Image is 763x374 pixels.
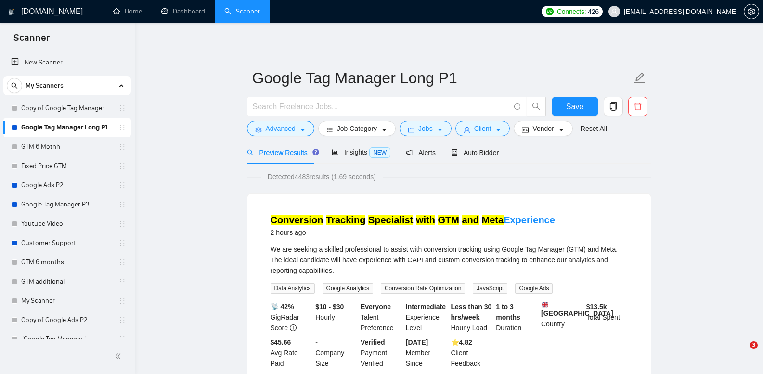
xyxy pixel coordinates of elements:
a: Reset All [581,123,607,134]
div: Total Spent [584,301,630,333]
span: caret-down [381,126,388,133]
span: holder [118,316,126,324]
span: 426 [588,6,598,17]
span: holder [118,239,126,247]
span: idcard [522,126,529,133]
a: "Google Tag Manager" [21,330,113,349]
span: copy [604,102,622,111]
mark: Conversion [271,215,323,225]
b: 📡 42% [271,303,294,310]
span: user [611,8,618,15]
b: $10 - $30 [315,303,344,310]
span: search [247,149,254,156]
span: double-left [115,351,124,361]
b: $45.66 [271,338,291,346]
span: Jobs [418,123,433,134]
span: Client [474,123,491,134]
span: Vendor [532,123,554,134]
a: Customer Support [21,233,113,253]
b: ⭐️ 4.82 [451,338,472,346]
div: Company Size [313,337,359,369]
div: Payment Verified [359,337,404,369]
button: copy [604,97,623,116]
a: Google Tag Manager Long P1 [21,118,113,137]
div: Hourly [313,301,359,333]
a: New Scanner [11,53,123,72]
b: [GEOGRAPHIC_DATA] [541,301,613,317]
a: searchScanner [224,7,260,15]
mark: and [462,215,479,225]
button: search [527,97,546,116]
div: Talent Preference [359,301,404,333]
img: logo [8,4,15,20]
span: Detected 4483 results (1.69 seconds) [261,171,383,182]
span: holder [118,143,126,151]
div: Hourly Load [449,301,494,333]
span: area-chart [332,149,338,155]
a: setting [744,8,759,15]
span: bars [326,126,333,133]
span: Alerts [406,149,436,156]
a: Copy of Google Ads P2 [21,310,113,330]
img: 🇬🇧 [542,301,548,308]
div: Duration [494,301,539,333]
span: Advanced [266,123,296,134]
b: 1 to 3 months [496,303,520,321]
a: GTM 6 Motnh [21,137,113,156]
span: user [464,126,470,133]
input: Scanner name... [252,66,632,90]
span: Google Analytics [323,283,373,294]
span: holder [118,104,126,112]
span: holder [118,335,126,343]
span: search [7,82,22,89]
span: JavaScript [473,283,507,294]
span: Scanner [6,31,57,51]
b: Less than 30 hrs/week [451,303,492,321]
span: Preview Results [247,149,316,156]
div: Member Since [404,337,449,369]
mark: GTM [438,215,459,225]
a: Conversion Tracking Specialist with GTM and MetaExperience [271,215,555,225]
span: robot [451,149,458,156]
a: My Scanner [21,291,113,310]
span: holder [118,258,126,266]
button: settingAdvancedcaret-down [247,121,314,136]
b: Intermediate [406,303,446,310]
span: search [527,102,545,111]
span: info-circle [290,324,297,331]
span: Insights [332,148,390,156]
button: setting [744,4,759,19]
button: barsJob Categorycaret-down [318,121,396,136]
div: We are seeking a skilled professional to assist with conversion tracking using Google Tag Manager... [271,244,628,276]
a: Copy of Google Tag Manager Long P1 [21,99,113,118]
span: edit [634,72,646,84]
b: Everyone [361,303,391,310]
span: holder [118,181,126,189]
b: $ 13.5k [586,303,607,310]
span: holder [118,162,126,170]
span: holder [118,124,126,131]
img: upwork-logo.png [546,8,554,15]
span: holder [118,278,126,285]
span: caret-down [558,126,565,133]
button: delete [628,97,647,116]
span: NEW [369,147,390,158]
span: Job Category [337,123,377,134]
button: folderJobscaret-down [400,121,452,136]
div: GigRadar Score [269,301,314,333]
span: caret-down [299,126,306,133]
a: Google Ads P2 [21,176,113,195]
button: search [7,78,22,93]
span: holder [118,201,126,208]
a: GTM additional [21,272,113,291]
iframe: Intercom live chat [730,341,753,364]
b: Verified [361,338,385,346]
input: Search Freelance Jobs... [253,101,510,113]
div: Experience Level [404,301,449,333]
a: homeHome [113,7,142,15]
span: My Scanners [26,76,64,95]
span: holder [118,220,126,228]
span: delete [629,102,647,111]
a: GTM 6 months [21,253,113,272]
